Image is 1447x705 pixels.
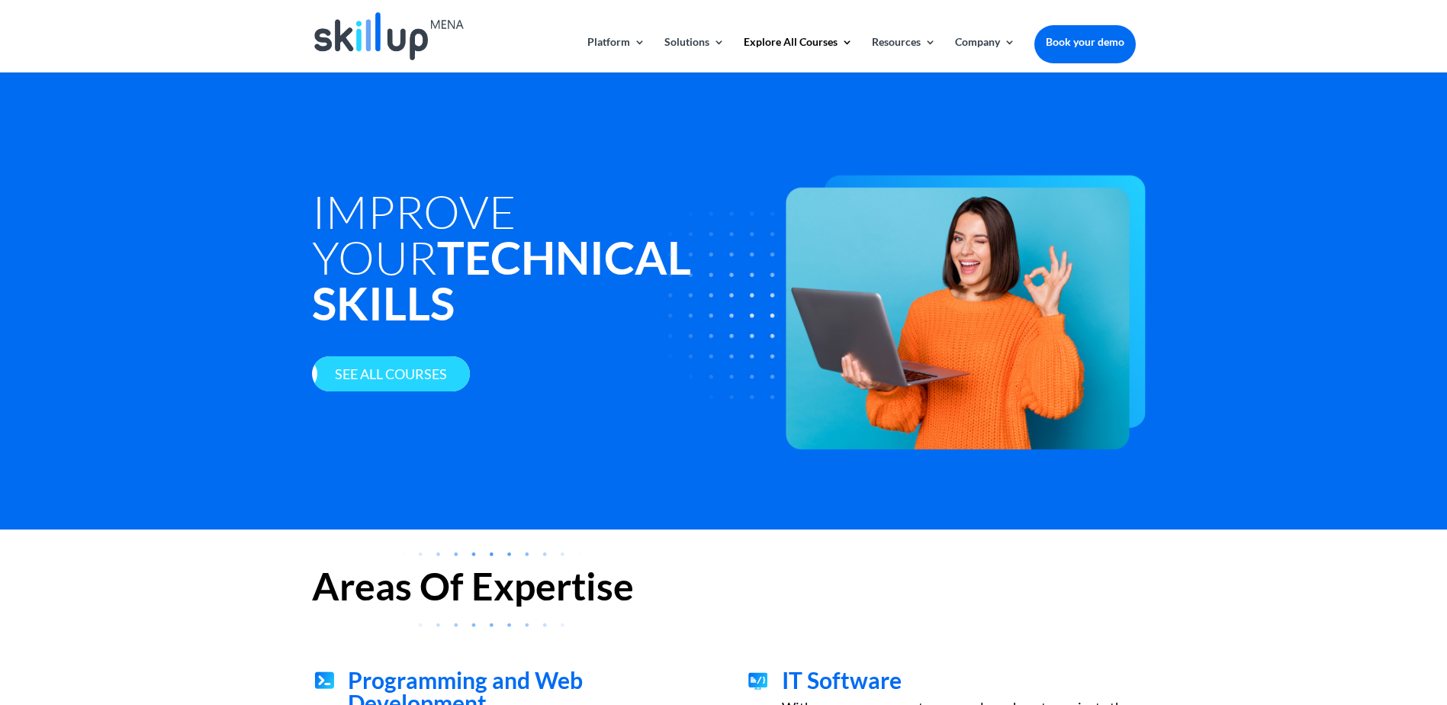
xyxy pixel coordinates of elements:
[314,12,464,60] img: Skillup Mena
[782,666,902,694] span: IT Software
[955,37,1015,72] a: Company
[664,37,725,72] a: Solutions
[1034,25,1136,59] a: Book your demo
[587,37,645,72] a: Platform
[312,188,788,333] h1: Improve your
[872,37,936,72] a: Resources
[312,668,336,693] img: project management
[312,356,470,392] a: See all courses
[312,275,455,330] strong: Skills
[312,567,1136,613] h2: Areas Of Expertise
[746,668,770,693] img: Accounting&Finance
[668,130,1146,450] img: technology - Skillup
[437,230,691,285] strong: Technical
[1193,540,1447,705] iframe: Chat Widget
[744,37,853,72] a: Explore All Courses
